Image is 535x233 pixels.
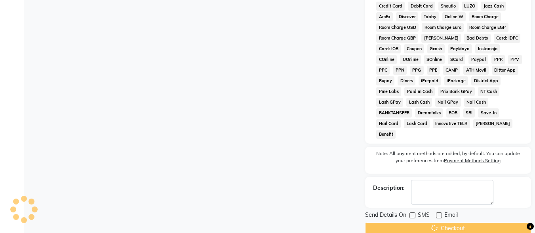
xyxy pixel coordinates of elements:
span: PPR [491,55,505,64]
span: BANKTANSFER [376,108,412,117]
span: [PERSON_NAME] [421,34,461,43]
span: Lash GPay [376,98,403,107]
span: SMS [418,211,430,221]
span: PPG [410,66,424,75]
span: [PERSON_NAME] [473,119,513,128]
span: BOB [446,108,460,117]
span: Send Details On [365,211,406,221]
span: LUZO [462,2,478,11]
span: Room Charge EGP [467,23,508,32]
span: AmEx [376,12,393,21]
span: ATH Movil [463,66,489,75]
span: Room Charge Euro [422,23,464,32]
span: Gcash [427,44,445,53]
span: Pine Labs [376,87,401,96]
span: NT Cash [478,87,500,96]
div: Description: [373,184,405,192]
span: Diners [398,76,415,85]
span: Nail Cash [464,98,489,107]
span: Discover [396,12,418,21]
span: iPrepaid [419,76,441,85]
span: Nail GPay [435,98,461,107]
span: District App [471,76,501,85]
span: Room Charge USD [376,23,419,32]
span: Jazz Cash [481,2,506,11]
span: UOnline [400,55,421,64]
span: Pnb Bank GPay [438,87,475,96]
span: Online W [442,12,466,21]
span: PPV [508,55,522,64]
span: Bad Debts [464,34,491,43]
span: Credit Card [376,2,405,11]
span: Room Charge [469,12,501,21]
span: Dreamfolks [415,108,443,117]
span: SOnline [424,55,445,64]
span: Save-In [478,108,499,117]
span: Coupon [404,44,424,53]
span: Paid in Cash [404,87,435,96]
span: Email [444,211,458,221]
span: Debit Card [408,2,435,11]
span: SBI [463,108,475,117]
span: Shoutlo [438,2,459,11]
span: SCard [448,55,466,64]
span: Benefit [376,130,396,139]
span: Card: IDFC [494,34,521,43]
span: Lash Card [404,119,430,128]
span: CAMP [443,66,460,75]
span: PayMaya [448,44,472,53]
label: Note: All payment methods are added, by default. You can update your preferences from [373,150,523,167]
span: iPackage [444,76,468,85]
span: Card: IOB [376,44,401,53]
span: Lash Cash [406,98,432,107]
span: PPN [393,66,407,75]
span: Dittor App [492,66,518,75]
label: Payment Methods Setting [444,157,501,164]
span: Tabby [421,12,439,21]
span: Innovative TELR [433,119,470,128]
span: COnline [376,55,397,64]
span: Paypal [468,55,488,64]
span: Room Charge GBP [376,34,418,43]
span: PPE [427,66,440,75]
span: PPC [376,66,390,75]
span: Nail Card [376,119,401,128]
span: Instamojo [475,44,500,53]
span: Rupay [376,76,394,85]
